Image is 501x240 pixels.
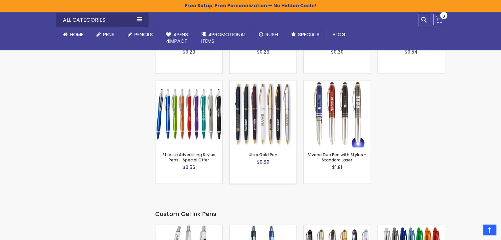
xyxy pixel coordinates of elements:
[230,225,296,230] a: #882 Custom GEL PEN
[155,81,222,147] img: Stiletto Advertising Stylus Pens - Special Offer
[56,27,90,42] a: Home
[230,81,296,147] img: Ultra Gold Pen
[90,27,121,42] a: Pens
[182,164,195,171] span: $0.56
[326,27,352,42] a: Blog
[304,80,371,86] a: Vivano Duo Pen with Stylus - Standard Laser
[265,31,278,38] span: Rush
[70,31,83,38] span: Home
[442,13,445,19] span: 0
[121,27,159,42] a: Pencils
[333,31,346,38] span: Blog
[298,31,320,38] span: Specials
[257,49,269,55] span: $0.29
[195,27,252,49] a: 4PROMOTIONALITEMS
[257,159,269,165] span: $0.50
[285,27,326,42] a: Specials
[56,13,149,27] div: All Categories
[201,31,246,44] span: 4PROMOTIONAL ITEMS
[134,31,153,38] span: Pencils
[155,80,222,86] a: Stiletto Advertising Stylus Pens - Special Offer
[103,31,115,38] span: Pens
[331,49,344,55] span: $0.30
[230,80,296,86] a: Ultra Gold Pen
[155,210,216,218] span: Custom Gel Ink Pens
[162,152,215,163] a: Stiletto Advertising Stylus Pens - Special Offer
[332,164,342,171] span: $1.81
[182,49,195,55] span: $0.29
[304,225,371,230] a: Achilles Cap-Off Rollerball Gel Metal Pen
[433,14,445,25] a: 0
[308,152,366,163] a: Vivano Duo Pen with Stylus - Standard Laser
[166,31,188,44] span: 4Pens 4impact
[404,49,418,55] span: $0.54
[252,27,285,42] a: Rush
[159,27,195,49] a: 4Pens4impact
[249,152,277,157] a: Ultra Gold Pen
[304,81,371,147] img: Vivano Duo Pen with Stylus - Standard Laser
[155,225,222,230] a: Cyprus Grip Gel Pens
